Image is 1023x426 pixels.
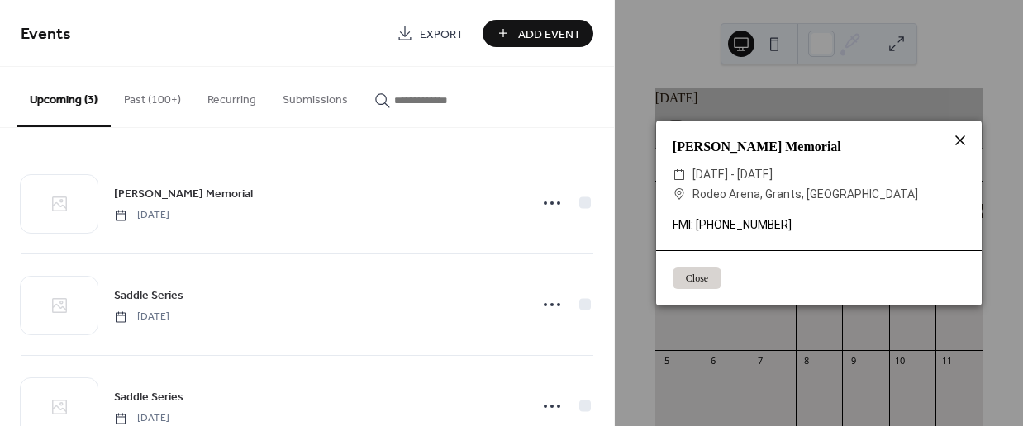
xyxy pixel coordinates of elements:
[114,184,253,203] a: [PERSON_NAME] Memorial
[483,20,593,47] button: Add Event
[656,137,982,157] div: [PERSON_NAME] Memorial
[194,67,269,125] button: Recurring
[673,165,686,185] div: ​
[114,208,169,223] span: [DATE]
[114,186,253,203] span: [PERSON_NAME] Memorial
[420,26,464,43] span: Export
[692,185,918,205] span: Rodeo Arena, Grants, [GEOGRAPHIC_DATA]
[269,67,361,125] button: Submissions
[114,286,183,305] a: Saddle Series
[692,165,773,185] span: [DATE] - [DATE]
[673,185,686,205] div: ​
[17,67,111,127] button: Upcoming (3)
[673,267,721,289] button: Close
[656,216,982,234] div: FMI: [PHONE_NUMBER]
[114,389,183,406] span: Saddle Series
[518,26,581,43] span: Add Event
[114,310,169,324] span: [DATE]
[114,411,169,426] span: [DATE]
[21,18,71,50] span: Events
[384,20,476,47] a: Export
[114,387,183,406] a: Saddle Series
[111,67,194,125] button: Past (100+)
[114,287,183,305] span: Saddle Series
